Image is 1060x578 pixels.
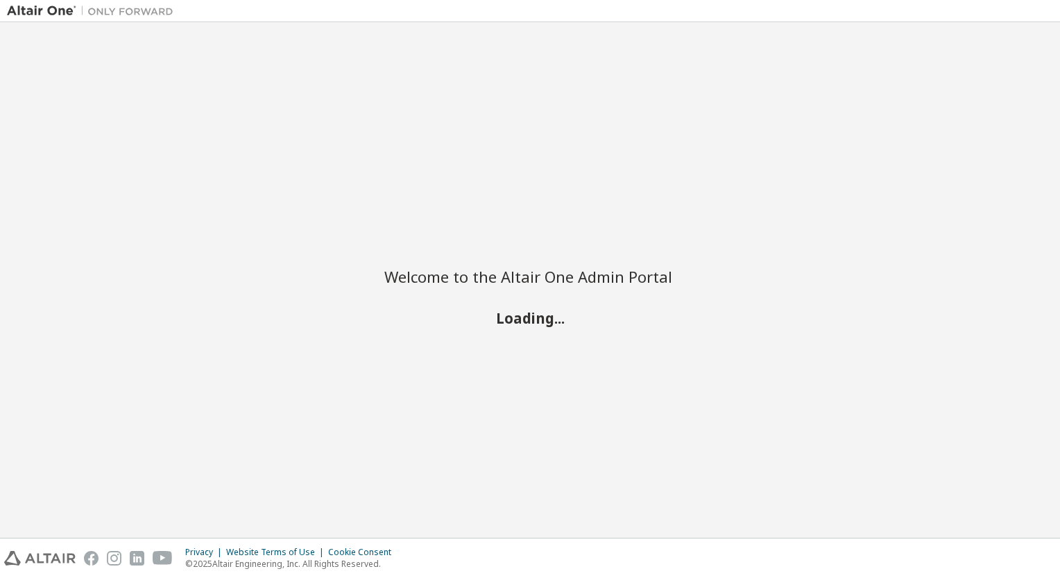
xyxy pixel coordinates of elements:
[7,4,180,18] img: Altair One
[226,547,328,558] div: Website Terms of Use
[185,547,226,558] div: Privacy
[84,551,99,566] img: facebook.svg
[384,309,676,327] h2: Loading...
[153,551,173,566] img: youtube.svg
[185,558,400,570] p: © 2025 Altair Engineering, Inc. All Rights Reserved.
[384,267,676,286] h2: Welcome to the Altair One Admin Portal
[328,547,400,558] div: Cookie Consent
[107,551,121,566] img: instagram.svg
[130,551,144,566] img: linkedin.svg
[4,551,76,566] img: altair_logo.svg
